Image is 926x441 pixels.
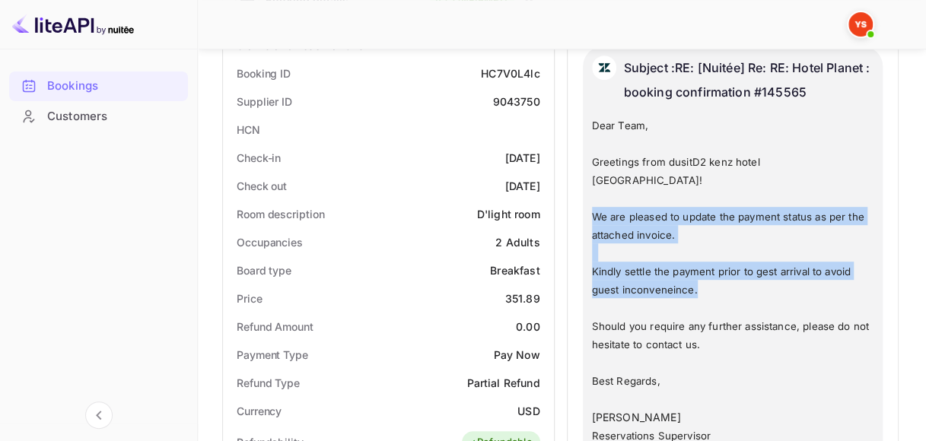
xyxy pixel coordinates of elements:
div: Supplier ID [237,94,292,109]
a: Customers [9,102,188,130]
div: [DATE] [505,150,540,166]
div: HCN [237,122,260,138]
div: USD [517,403,539,419]
span: Should you require any further assistance, please do not hesitate to contact us. [592,320,869,351]
div: Pay Now [493,347,539,363]
div: Partial Refund [466,375,539,391]
img: LiteAPI logo [12,12,134,36]
div: HC7V0L4lc [481,65,539,81]
div: Customers [47,108,180,125]
div: Room description [237,206,324,222]
div: Board type [237,262,291,278]
div: D'light room [477,206,540,222]
img: AwvSTEc2VUhQAAAAAElFTkSuQmCC [592,56,616,80]
div: Refund Amount [237,319,313,335]
img: Yandex Support [848,12,873,36]
div: Occupancies [237,234,303,250]
div: Price [237,290,263,306]
span: [PERSON_NAME] [592,411,681,424]
div: Currency [237,403,282,419]
div: Payment Type [237,347,308,363]
div: Customers [9,102,188,132]
div: [DATE] [505,178,540,194]
div: Bookings [47,78,180,95]
div: Bookings [9,71,188,101]
span: Greetings from dusitD2 kenz hotel [GEOGRAPHIC_DATA]! [592,156,760,186]
div: 2 Adults [495,234,539,250]
button: Collapse navigation [85,401,113,429]
div: Check out [237,178,287,194]
div: 9043750 [492,94,539,109]
div: Breakfast [490,262,539,278]
div: Refund Type [237,375,300,391]
div: 351.89 [505,290,540,306]
div: 0.00 [516,319,540,335]
div: Booking ID [237,65,291,81]
p: Subject : RE: [Nuitée] Re: RE: Hotel Planet : booking confirmation #145565 [624,56,874,104]
span: We are pleased to update the payment status as per the attached invoice. [592,211,864,241]
span: Kindly settle the payment prior to gest arrival to avoid guest inconveneince. [592,265,851,296]
div: Check-in [237,150,281,166]
span: Best Regards, [592,375,660,387]
a: Bookings [9,71,188,100]
span: Dear Team, [592,119,649,132]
